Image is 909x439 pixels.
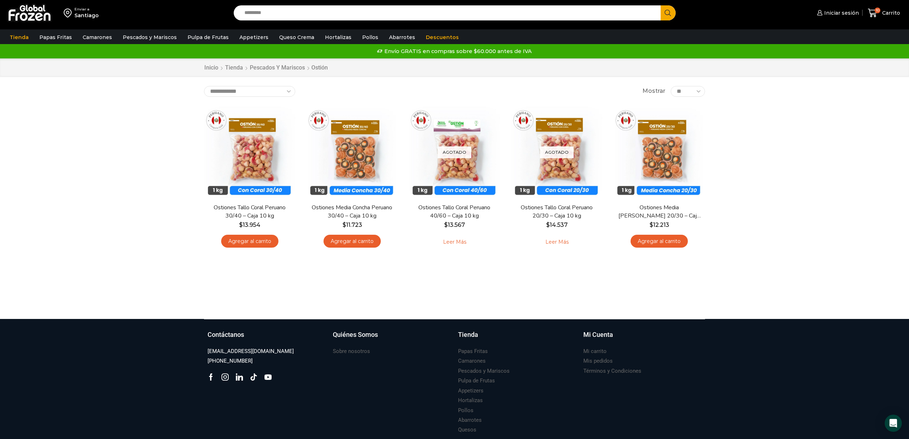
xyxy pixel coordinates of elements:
a: Papas Fritas [458,347,488,356]
a: Ostiones Tallo Coral Peruano 20/30 – Caja 10 kg [516,204,598,220]
bdi: 12.213 [650,221,669,228]
a: Agregar al carrito: “Ostiones Media Concha Peruano 30/40 - Caja 10 kg” [324,235,381,248]
a: Quiénes Somos [333,330,451,347]
a: Leé más sobre “Ostiones Tallo Coral Peruano 20/30 - Caja 10 kg” [534,235,580,250]
h3: Tienda [458,330,478,339]
h3: Mi Cuenta [583,330,613,339]
a: Pollos [458,406,473,415]
bdi: 11.723 [342,221,362,228]
a: Pescados y Mariscos [119,30,180,44]
a: Iniciar sesión [815,6,859,20]
a: Pulpa de Frutas [184,30,232,44]
select: Pedido de la tienda [204,86,295,97]
a: Ostiones Tallo Coral Peruano 30/40 – Caja 10 kg [209,204,291,220]
a: Queso Crema [276,30,318,44]
a: Mis pedidos [583,356,613,366]
span: $ [650,221,653,228]
div: Open Intercom Messenger [885,415,902,432]
a: Tienda [225,64,243,72]
bdi: 14.537 [546,221,568,228]
span: $ [239,221,243,228]
a: Pollos [359,30,382,44]
h3: Papas Fritas [458,348,488,355]
a: Abarrotes [385,30,419,44]
img: address-field-icon.svg [64,7,74,19]
button: Search button [661,5,676,20]
a: 10 Carrito [866,5,902,22]
div: Enviar a [74,7,99,12]
a: Appetizers [236,30,272,44]
bdi: 13.567 [444,221,465,228]
a: Appetizers [458,386,483,396]
h3: Mis pedidos [583,357,613,365]
h3: Pollos [458,407,473,414]
h3: Camarones [458,357,486,365]
h3: Hortalizas [458,397,483,404]
a: Pescados y Mariscos [249,64,305,72]
a: Abarrotes [458,415,482,425]
h3: Pescados y Mariscos [458,367,510,375]
h3: Contáctanos [208,330,244,339]
a: Hortalizas [321,30,355,44]
h3: [EMAIL_ADDRESS][DOMAIN_NAME] [208,348,294,355]
a: Términos y Condiciones [583,366,641,376]
span: Carrito [880,9,900,16]
a: Ostiones Tallo Coral Peruano 40/60 – Caja 10 kg [413,204,496,220]
a: [PHONE_NUMBER] [208,356,253,366]
h3: Pulpa de Frutas [458,377,495,385]
a: Contáctanos [208,330,326,347]
h3: Mi carrito [583,348,607,355]
div: Santiago [74,12,99,19]
a: Leé más sobre “Ostiones Tallo Coral Peruano 40/60 - Caja 10 kg” [432,235,477,250]
a: Mi Cuenta [583,330,701,347]
h3: Abarrotes [458,416,482,424]
a: Sobre nosotros [333,347,370,356]
a: Tienda [6,30,32,44]
span: Iniciar sesión [822,9,859,16]
a: Ostiones Media Concha Peruano 30/40 – Caja 10 kg [311,204,393,220]
a: Inicio [204,64,219,72]
p: Agotado [438,146,471,158]
h3: Sobre nosotros [333,348,370,355]
a: Camarones [458,356,486,366]
span: Mostrar [642,87,665,95]
h3: Appetizers [458,387,483,395]
a: Descuentos [422,30,462,44]
a: Agregar al carrito: “Ostiones Media Concha Peruano 20/30 - Caja 10 kg” [631,235,688,248]
nav: Breadcrumb [204,64,328,72]
span: $ [546,221,550,228]
a: Hortalizas [458,396,483,405]
a: Mi carrito [583,347,607,356]
a: Pescados y Mariscos [458,366,510,376]
a: Quesos [458,425,476,435]
a: Pulpa de Frutas [458,376,495,386]
h3: Términos y Condiciones [583,367,641,375]
a: Papas Fritas [36,30,76,44]
h3: Quesos [458,426,476,434]
span: $ [444,221,448,228]
h1: Ostión [311,64,328,71]
h3: [PHONE_NUMBER] [208,357,253,365]
a: Agregar al carrito: “Ostiones Tallo Coral Peruano 30/40 - Caja 10 kg” [221,235,278,248]
a: Camarones [79,30,116,44]
span: 10 [875,8,880,13]
a: [EMAIL_ADDRESS][DOMAIN_NAME] [208,347,294,356]
p: Agotado [540,146,574,158]
a: Tienda [458,330,576,347]
span: $ [342,221,346,228]
h3: Quiénes Somos [333,330,378,339]
a: Ostiones Media [PERSON_NAME] 20/30 – Caja 10 kg [618,204,700,220]
bdi: 13.954 [239,221,261,228]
